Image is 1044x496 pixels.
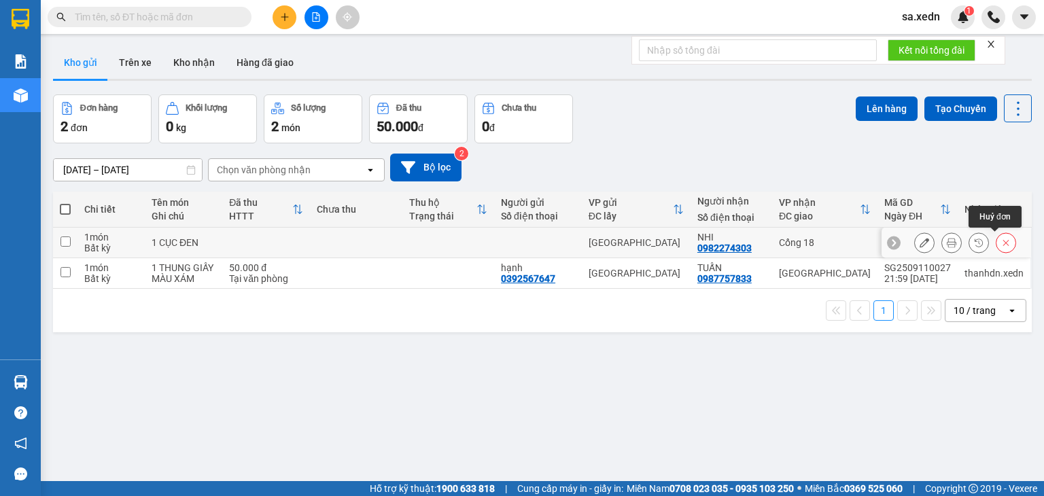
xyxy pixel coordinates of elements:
img: warehouse-icon [14,375,28,389]
th: Toggle SortBy [772,192,877,228]
span: | [505,481,507,496]
div: TUẤN [697,262,765,273]
input: Select a date range. [54,159,202,181]
button: Chưa thu0đ [474,94,573,143]
div: Ghi chú [152,211,215,222]
div: [GEOGRAPHIC_DATA] [779,268,871,279]
div: 1 THUNG GIẤY MÀU XÁM [152,262,215,284]
div: [GEOGRAPHIC_DATA] [589,237,684,248]
span: Kết nối tổng đài [899,43,964,58]
span: close [986,39,996,49]
div: Đơn hàng [80,103,118,113]
span: 1 [967,6,971,16]
button: Khối lượng0kg [158,94,257,143]
th: Toggle SortBy [582,192,691,228]
span: 0 [482,118,489,135]
div: 1 món [84,262,138,273]
div: hạnh [501,262,575,273]
img: phone-icon [988,11,1000,23]
div: SG2509110027 [884,262,951,273]
button: Hàng đã giao [226,46,304,79]
div: Mã GD [884,197,940,208]
svg: open [1007,305,1017,316]
div: [GEOGRAPHIC_DATA] [589,268,684,279]
span: 0 [166,118,173,135]
div: 50.000 đ [229,262,303,273]
input: Tìm tên, số ĐT hoặc mã đơn [75,10,235,24]
span: đơn [71,122,88,133]
span: kg [176,122,186,133]
button: aim [336,5,360,29]
div: Số điện thoại [501,211,575,222]
input: Nhập số tổng đài [639,39,877,61]
button: file-add [304,5,328,29]
div: 0982274303 [697,243,752,253]
span: Miền Bắc [805,481,903,496]
button: Tạo Chuyến [924,96,997,121]
span: 2 [60,118,68,135]
span: Hỗ trợ kỹ thuật: [370,481,495,496]
div: Thu hộ [409,197,477,208]
button: caret-down [1012,5,1036,29]
th: Toggle SortBy [877,192,958,228]
span: search [56,12,66,22]
button: Đã thu50.000đ [369,94,468,143]
div: NHI [697,232,765,243]
sup: 2 [455,147,468,160]
span: đ [489,122,495,133]
span: 50.000 [377,118,418,135]
div: Chi tiết [84,204,138,215]
button: Bộ lọc [390,154,462,181]
span: 2 [271,118,279,135]
span: message [14,467,27,480]
span: copyright [969,484,978,493]
span: ⚪️ [797,486,801,491]
span: aim [343,12,352,22]
span: Cung cấp máy in - giấy in: [517,481,623,496]
span: question-circle [14,406,27,419]
th: Toggle SortBy [402,192,495,228]
sup: 1 [964,6,974,16]
div: 1 món [84,232,138,243]
div: ĐC giao [779,211,860,222]
div: 0987757833 [697,273,752,284]
div: HTTT [229,211,292,222]
span: notification [14,437,27,450]
div: Đã thu [396,103,421,113]
span: file-add [311,12,321,22]
div: Chọn văn phòng nhận [217,163,311,177]
button: Kho nhận [162,46,226,79]
div: 0392567647 [501,273,555,284]
div: 21:59 [DATE] [884,273,951,284]
div: Khối lượng [186,103,227,113]
img: solution-icon [14,54,28,69]
div: 10 / trang [954,304,996,317]
span: sa.xedn [891,8,951,25]
div: Chưa thu [502,103,536,113]
div: Nhân viên [964,204,1024,215]
img: warehouse-icon [14,88,28,103]
span: plus [280,12,290,22]
div: Đã thu [229,197,292,208]
strong: 1900 633 818 [436,483,495,494]
span: | [913,481,915,496]
button: Kết nối tổng đài [888,39,975,61]
strong: 0708 023 035 - 0935 103 250 [669,483,794,494]
div: 1 CỤC ĐEN [152,237,215,248]
div: Chưa thu [317,204,396,215]
div: Bất kỳ [84,243,138,253]
button: Lên hàng [856,96,918,121]
div: Cổng 18 [779,237,871,248]
button: Số lượng2món [264,94,362,143]
div: thanhdn.xedn [964,268,1024,279]
img: icon-new-feature [957,11,969,23]
div: Tên món [152,197,215,208]
div: Số điện thoại [697,212,765,223]
img: logo-vxr [12,9,29,29]
div: Trạng thái [409,211,477,222]
th: Toggle SortBy [222,192,310,228]
span: caret-down [1018,11,1030,23]
button: 1 [873,300,894,321]
button: Trên xe [108,46,162,79]
span: Miền Nam [627,481,794,496]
